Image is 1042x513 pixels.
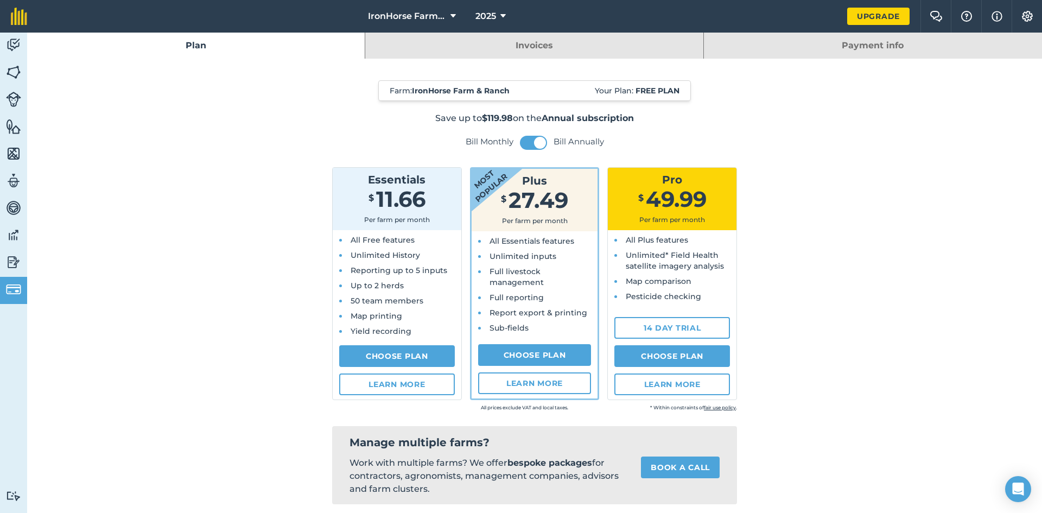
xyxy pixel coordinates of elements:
span: 27.49 [509,187,568,213]
span: Farm : [390,85,510,96]
strong: bespoke packages [507,458,592,468]
span: Sub-fields [490,323,529,333]
span: $ [501,194,506,204]
span: 2025 [475,10,496,23]
span: $ [368,193,374,203]
span: 49.99 [646,186,707,212]
span: IronHorse Farm & Ranch [368,10,446,23]
a: Payment info [704,33,1042,59]
strong: Free plan [636,86,679,96]
a: 14 day trial [614,317,730,339]
span: Plus [522,174,547,187]
span: 50 team members [351,296,423,306]
img: svg+xml;base64,PD94bWwgdmVyc2lvbj0iMS4wIiBlbmNvZGluZz0idXRmLTgiPz4KPCEtLSBHZW5lcmF0b3I6IEFkb2JlIE... [6,200,21,216]
span: Up to 2 herds [351,281,404,290]
img: svg+xml;base64,PD94bWwgdmVyc2lvbj0iMS4wIiBlbmNvZGluZz0idXRmLTgiPz4KPCEtLSBHZW5lcmF0b3I6IEFkb2JlIE... [6,227,21,243]
span: Map printing [351,311,402,321]
span: Reporting up to 5 inputs [351,265,447,275]
img: A question mark icon [960,11,973,22]
span: Unlimited History [351,250,420,260]
a: Choose Plan [339,345,455,367]
img: svg+xml;base64,PD94bWwgdmVyc2lvbj0iMS4wIiBlbmNvZGluZz0idXRmLTgiPz4KPCEtLSBHZW5lcmF0b3I6IEFkb2JlIE... [6,254,21,270]
small: All prices exclude VAT and local taxes. [399,402,568,413]
strong: IronHorse Farm & Ranch [412,86,510,96]
img: Two speech bubbles overlapping with the left bubble in the forefront [930,11,943,22]
img: svg+xml;base64,PD94bWwgdmVyc2lvbj0iMS4wIiBlbmNvZGluZz0idXRmLTgiPz4KPCEtLSBHZW5lcmF0b3I6IEFkb2JlIE... [6,92,21,107]
span: Yield recording [351,326,411,336]
strong: Most popular [439,137,528,220]
strong: Annual subscription [542,113,634,123]
div: Open Intercom Messenger [1005,476,1031,502]
span: Unlimited* Field Health satellite imagery analysis [626,250,724,271]
span: Per farm per month [639,216,705,224]
span: All Plus features [626,235,688,245]
a: Book a call [641,457,720,478]
span: All Essentials features [490,236,574,246]
span: Per farm per month [502,217,568,225]
a: Choose Plan [478,344,592,366]
a: Learn more [339,373,455,395]
span: Essentials [368,173,425,186]
a: Upgrade [847,8,910,25]
span: All Free features [351,235,415,245]
p: Save up to on the [258,112,811,125]
small: * Within constraints of . [568,402,737,413]
span: Full livestock management [490,267,544,287]
span: 11.66 [376,186,425,212]
span: Pro [662,173,682,186]
a: Invoices [365,33,703,59]
label: Bill Monthly [466,136,513,147]
span: Report export & printing [490,308,587,318]
span: Your Plan: [595,85,679,96]
span: Pesticide checking [626,292,701,301]
img: svg+xml;base64,PHN2ZyB4bWxucz0iaHR0cDovL3d3dy53My5vcmcvMjAwMC9zdmciIHdpZHRoPSI1NiIgaGVpZ2h0PSI2MC... [6,64,21,80]
img: svg+xml;base64,PHN2ZyB4bWxucz0iaHR0cDovL3d3dy53My5vcmcvMjAwMC9zdmciIHdpZHRoPSI1NiIgaGVpZ2h0PSI2MC... [6,118,21,135]
a: Choose Plan [614,345,730,367]
span: Full reporting [490,293,544,302]
img: fieldmargin Logo [11,8,27,25]
img: svg+xml;base64,PD94bWwgdmVyc2lvbj0iMS4wIiBlbmNvZGluZz0idXRmLTgiPz4KPCEtLSBHZW5lcmF0b3I6IEFkb2JlIE... [6,173,21,189]
span: Per farm per month [364,216,430,224]
img: svg+xml;base64,PD94bWwgdmVyc2lvbj0iMS4wIiBlbmNvZGluZz0idXRmLTgiPz4KPCEtLSBHZW5lcmF0b3I6IEFkb2JlIE... [6,37,21,53]
a: Learn more [614,373,730,395]
span: Map comparison [626,276,691,286]
img: svg+xml;base64,PD94bWwgdmVyc2lvbj0iMS4wIiBlbmNvZGluZz0idXRmLTgiPz4KPCEtLSBHZW5lcmF0b3I6IEFkb2JlIE... [6,491,21,501]
a: Plan [27,33,365,59]
p: Work with multiple farms? We offer for contractors, agronomists, management companies, advisors a... [350,457,624,496]
strong: $119.98 [482,113,513,123]
img: svg+xml;base64,PD94bWwgdmVyc2lvbj0iMS4wIiBlbmNvZGluZz0idXRmLTgiPz4KPCEtLSBHZW5lcmF0b3I6IEFkb2JlIE... [6,282,21,297]
img: A cog icon [1021,11,1034,22]
span: Unlimited inputs [490,251,556,261]
a: fair use policy [704,404,736,410]
img: svg+xml;base64,PHN2ZyB4bWxucz0iaHR0cDovL3d3dy53My5vcmcvMjAwMC9zdmciIHdpZHRoPSIxNyIgaGVpZ2h0PSIxNy... [992,10,1002,23]
span: $ [638,193,644,203]
label: Bill Annually [554,136,604,147]
h2: Manage multiple farms? [350,435,720,450]
img: svg+xml;base64,PHN2ZyB4bWxucz0iaHR0cDovL3d3dy53My5vcmcvMjAwMC9zdmciIHdpZHRoPSI1NiIgaGVpZ2h0PSI2MC... [6,145,21,162]
a: Learn more [478,372,592,394]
